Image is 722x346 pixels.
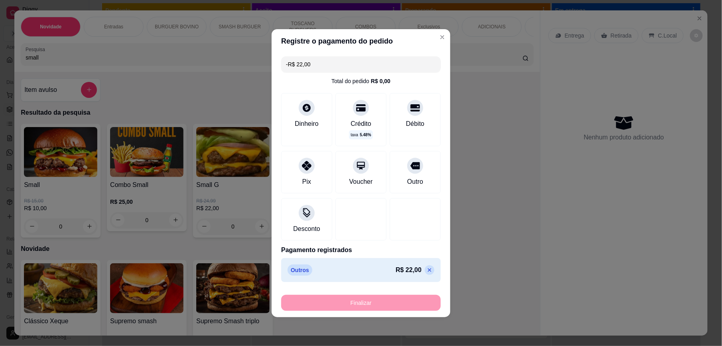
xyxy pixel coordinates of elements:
[288,264,312,276] p: Outros
[286,56,436,72] input: Ex.: hambúrguer de cordeiro
[351,132,371,138] p: taxa
[436,31,449,44] button: Close
[349,177,373,187] div: Voucher
[360,132,371,138] span: 5.48 %
[351,119,371,129] div: Crédito
[406,119,424,129] div: Débito
[302,177,311,187] div: Pix
[331,77,391,85] div: Total do pedido
[293,224,320,234] div: Desconto
[295,119,319,129] div: Dinheiro
[272,29,450,53] header: Registre o pagamento do pedido
[371,77,391,85] div: R$ 0,00
[281,245,441,255] p: Pagamento registrados
[396,265,422,275] p: R$ 22,00
[407,177,423,187] div: Outro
